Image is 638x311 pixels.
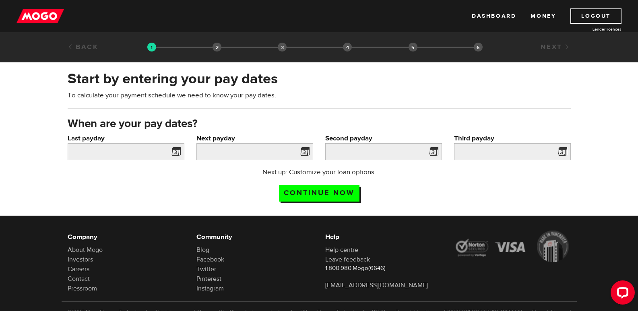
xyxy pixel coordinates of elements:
h6: Company [68,232,184,242]
h6: Help [325,232,442,242]
p: To calculate your payment schedule we need to know your pay dates. [68,91,571,100]
a: Instagram [196,284,224,292]
label: Third payday [454,134,571,143]
label: Next payday [196,134,313,143]
a: Pressroom [68,284,97,292]
a: Money [531,8,556,24]
p: 1.800.980.Mogo(6646) [325,264,442,272]
a: Help centre [325,246,358,254]
a: Blog [196,246,209,254]
img: mogo_logo-11ee424be714fa7cbb0f0f49df9e16ec.png [17,8,64,24]
a: Twitter [196,265,216,273]
a: Investors [68,255,93,264]
a: Next [541,43,570,51]
h6: Community [196,232,313,242]
a: Leave feedback [325,255,370,264]
a: Careers [68,265,89,273]
input: Continue now [279,185,359,202]
label: Last payday [68,134,184,143]
p: Next up: Customize your loan options. [239,167,399,177]
a: Contact [68,275,90,283]
a: Dashboard [472,8,516,24]
iframe: LiveChat chat widget [604,277,638,311]
label: Second payday [325,134,442,143]
a: Pinterest [196,275,221,283]
a: [EMAIL_ADDRESS][DOMAIN_NAME] [325,281,428,289]
a: Back [68,43,99,51]
a: Logout [570,8,621,24]
h2: Start by entering your pay dates [68,70,571,87]
a: Lender licences [561,26,621,32]
img: legal-icons-92a2ffecb4d32d839781d1b4e4802d7b.png [454,231,571,262]
a: Facebook [196,255,224,264]
a: About Mogo [68,246,103,254]
h3: When are your pay dates? [68,117,571,130]
img: transparent-188c492fd9eaac0f573672f40bb141c2.gif [147,43,156,51]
